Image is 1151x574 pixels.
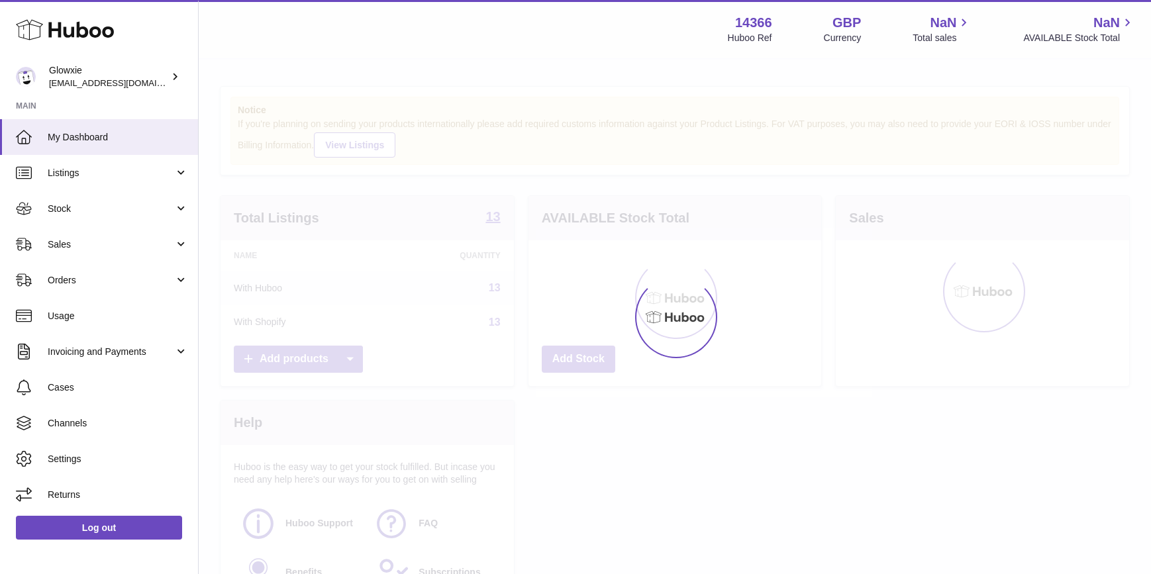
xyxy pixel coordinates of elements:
strong: 14366 [735,14,772,32]
span: Invoicing and Payments [48,346,174,358]
span: Channels [48,417,188,430]
span: [EMAIL_ADDRESS][DOMAIN_NAME] [49,77,195,88]
span: Usage [48,310,188,322]
strong: GBP [832,14,861,32]
a: NaN Total sales [913,14,972,44]
span: Total sales [913,32,972,44]
div: Currency [824,32,862,44]
span: Returns [48,489,188,501]
div: Huboo Ref [728,32,772,44]
div: Glowxie [49,64,168,89]
span: Listings [48,167,174,179]
span: Cases [48,381,188,394]
a: Log out [16,516,182,540]
span: Sales [48,238,174,251]
span: NaN [1093,14,1120,32]
span: Settings [48,453,188,465]
span: My Dashboard [48,131,188,144]
a: NaN AVAILABLE Stock Total [1023,14,1135,44]
span: Orders [48,274,174,287]
span: NaN [930,14,956,32]
span: Stock [48,203,174,215]
span: AVAILABLE Stock Total [1023,32,1135,44]
img: internalAdmin-14366@internal.huboo.com [16,67,36,87]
